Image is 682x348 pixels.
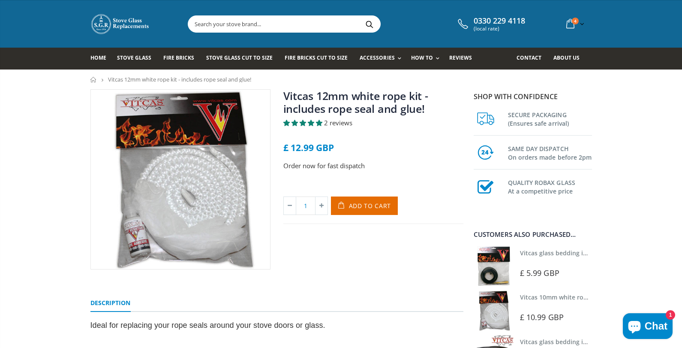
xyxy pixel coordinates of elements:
span: How To [411,54,433,61]
a: 0330 229 4118 (local rate) [456,16,525,32]
h3: SAME DAY DISPATCH On orders made before 2pm [508,143,592,162]
span: £ 5.99 GBP [520,268,559,278]
img: Vitcas white rope, glue and gloves kit 10mm [474,291,514,330]
a: About us [553,48,586,70]
span: Fire Bricks [163,54,194,61]
p: Shop with confidence [474,91,592,102]
a: Contact [517,48,548,70]
span: 0330 229 4118 [474,16,525,26]
a: Vitcas glass bedding in tape - 2mm x 10mm x 2 meters [520,249,680,257]
img: Vitcas stove glass bedding in tape [474,246,514,286]
div: Customers also purchased... [474,231,592,238]
img: Stove Glass Replacement [90,13,150,35]
span: Stove Glass [117,54,151,61]
span: Add to Cart [349,202,391,210]
a: How To [411,48,444,70]
span: 2 reviews [324,118,352,127]
span: Home [90,54,106,61]
a: Home [90,48,113,70]
span: 4 [572,18,579,24]
span: 5.00 stars [283,118,324,127]
input: Search your stove brand... [188,16,476,32]
span: Fire Bricks Cut To Size [285,54,348,61]
p: Order now for fast dispatch [283,161,463,171]
span: Contact [517,54,541,61]
a: 4 [563,15,586,32]
span: About us [553,54,580,61]
button: Add to Cart [331,197,398,215]
button: Search [360,16,379,32]
a: Stove Glass Cut To Size [206,48,279,70]
span: Stove Glass Cut To Size [206,54,273,61]
h3: QUALITY ROBAX GLASS At a competitive price [508,177,592,196]
inbox-online-store-chat: Shopify online store chat [620,313,675,341]
a: Vitcas 12mm white rope kit - includes rope seal and glue! [283,88,428,116]
a: Description [90,295,131,312]
span: Ideal for replacing your rope seals around your stove doors or glass. [90,321,325,330]
a: Fire Bricks [163,48,201,70]
span: Reviews [449,54,472,61]
span: £ 12.99 GBP [283,142,334,154]
img: nt-kit-12mm-dia.white-fire-rope-adhesive-517-p_229496ed-7406-4d15-9ca9-6e79058468e4_800x_crop_cen... [91,90,270,269]
span: Accessories [360,54,394,61]
a: Stove Glass [117,48,158,70]
a: Reviews [449,48,478,70]
span: (local rate) [474,26,525,32]
a: Accessories [360,48,405,70]
h3: SECURE PACKAGING (Ensures safe arrival) [508,109,592,128]
a: Fire Bricks Cut To Size [285,48,354,70]
span: £ 10.99 GBP [520,312,564,322]
a: Home [90,77,97,82]
span: Vitcas 12mm white rope kit - includes rope seal and glue! [108,76,251,83]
